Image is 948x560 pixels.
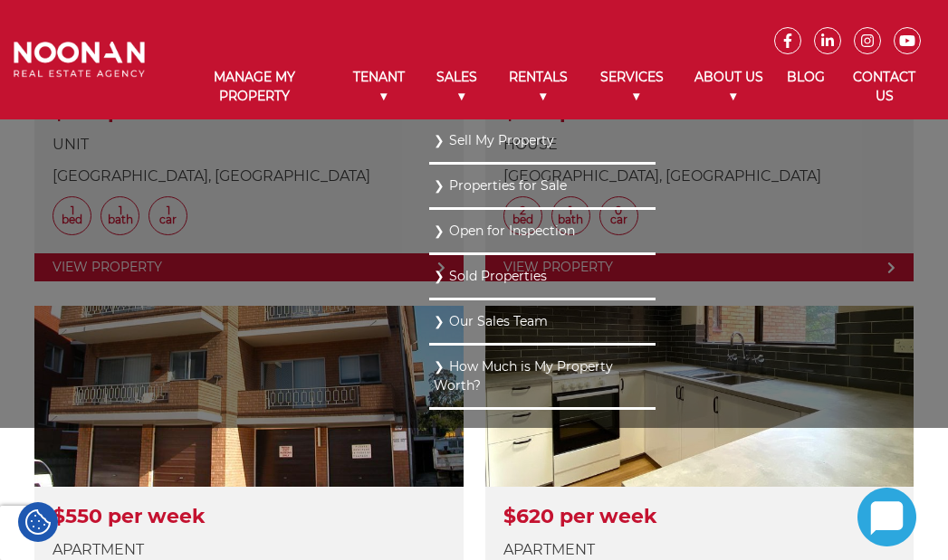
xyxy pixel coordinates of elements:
a: Rentals [493,54,584,119]
a: Open for Inspection [434,219,651,243]
a: Sell My Property [434,128,651,153]
a: Contact Us [834,54,934,119]
a: About Us [679,54,778,119]
a: How Much is My Property Worth? [434,355,651,398]
a: Sales [420,54,493,119]
a: Properties for Sale [434,174,651,198]
a: Manage My Property [172,54,338,119]
a: Services [584,54,679,119]
a: Blog [778,54,834,100]
a: Sold Properties [434,264,651,289]
a: Our Sales Team [434,309,651,334]
img: Noonan Real Estate Agency [14,42,145,78]
div: Cookie Settings [18,502,58,542]
a: Tenant [337,54,420,119]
